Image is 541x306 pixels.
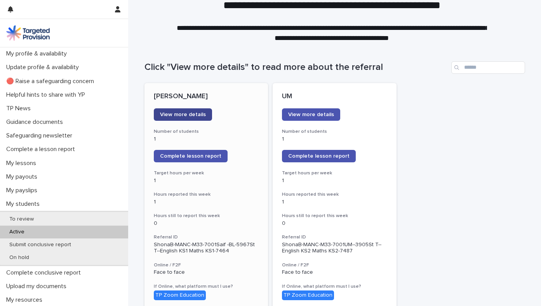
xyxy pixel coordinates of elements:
[3,254,35,261] p: On hold
[3,105,37,112] p: TP News
[154,136,259,143] p: 1
[154,129,259,135] h3: Number of students
[282,213,387,219] h3: Hours still to report this week
[3,187,43,194] p: My payslips
[3,50,73,57] p: My profile & availability
[3,200,46,208] p: My students
[154,213,259,219] h3: Hours still to report this week
[154,92,259,101] p: [PERSON_NAME]
[282,290,334,300] div: TP Zoom Education
[3,78,100,85] p: 🔴 Raise a safeguarding concern
[282,242,387,255] p: ShonaB-MANC-M33-7001UM--3905St T--English KS2 Maths KS2-7487
[6,25,50,41] img: M5nRWzHhSzIhMunXDL62
[154,262,259,268] h3: Online / F2F
[3,283,73,290] p: Upload my documents
[3,216,40,223] p: To review
[451,61,525,74] input: Search
[282,108,340,121] a: View more details
[282,234,387,240] h3: Referral ID
[154,242,259,255] p: ShonaB-MANC-M33-7001Saif -BL-5967St T--English KS1 Maths KS1-7464
[288,153,350,159] span: Complete lesson report
[282,220,387,227] p: 0
[154,234,259,240] h3: Referral ID
[282,269,387,276] p: Face to face
[154,290,206,300] div: TP Zoom Education
[154,170,259,176] h3: Target hours per week
[282,283,387,290] h3: If Online, what platform must I use?
[3,91,91,99] p: Helpful hints to share with YP
[282,92,387,101] p: UM
[3,242,77,248] p: Submit conclusive report
[154,177,259,184] p: 1
[282,177,387,184] p: 1
[154,283,259,290] h3: If Online, what platform must I use?
[154,191,259,198] h3: Hours reported this week
[144,62,448,73] h1: Click "View more details" to read more about the referral
[282,191,387,198] h3: Hours reported this week
[282,199,387,205] p: 1
[154,199,259,205] p: 1
[282,262,387,268] h3: Online / F2F
[282,170,387,176] h3: Target hours per week
[282,129,387,135] h3: Number of students
[288,112,334,117] span: View more details
[160,153,221,159] span: Complete lesson report
[3,229,31,235] p: Active
[282,136,387,143] p: 1
[3,146,81,153] p: Complete a lesson report
[154,220,259,227] p: 0
[160,112,206,117] span: View more details
[154,150,228,162] a: Complete lesson report
[3,132,78,139] p: Safeguarding newsletter
[3,296,49,304] p: My resources
[154,269,259,276] p: Face to face
[282,150,356,162] a: Complete lesson report
[3,269,87,276] p: Complete conclusive report
[3,160,42,167] p: My lessons
[3,64,85,71] p: Update profile & availability
[3,118,69,126] p: Guidance documents
[154,108,212,121] a: View more details
[3,173,43,181] p: My payouts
